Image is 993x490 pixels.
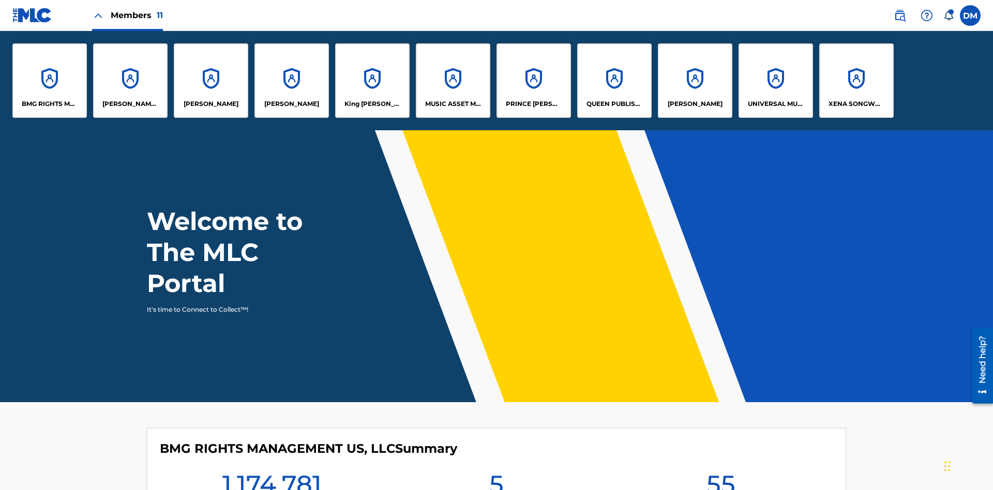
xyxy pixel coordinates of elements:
a: Accounts[PERSON_NAME] [174,43,248,118]
div: Help [916,5,937,26]
span: Members [111,9,163,21]
a: Accounts[PERSON_NAME] [254,43,329,118]
iframe: Resource Center [964,324,993,409]
div: Notifications [943,10,954,21]
a: Accounts[PERSON_NAME] SONGWRITER [93,43,168,118]
p: RONALD MCTESTERSON [668,99,723,109]
a: AccountsXENA SONGWRITER [819,43,894,118]
p: PRINCE MCTESTERSON [506,99,562,109]
p: MUSIC ASSET MANAGEMENT (MAM) [425,99,482,109]
p: CLEO SONGWRITER [102,99,159,109]
div: User Menu [960,5,981,26]
span: 11 [157,10,163,20]
p: EYAMA MCSINGER [264,99,319,109]
a: AccountsMUSIC ASSET MANAGEMENT (MAM) [416,43,490,118]
p: UNIVERSAL MUSIC PUB GROUP [748,99,804,109]
a: AccountsKing [PERSON_NAME] [335,43,410,118]
p: ELVIS COSTELLO [184,99,238,109]
a: AccountsUNIVERSAL MUSIC PUB GROUP [739,43,813,118]
img: help [921,9,933,22]
h4: BMG RIGHTS MANAGEMENT US, LLC [160,441,457,456]
a: AccountsPRINCE [PERSON_NAME] [496,43,571,118]
img: search [894,9,906,22]
h1: Welcome to The MLC Portal [147,206,340,299]
a: Accounts[PERSON_NAME] [658,43,732,118]
a: AccountsQUEEN PUBLISHA [577,43,652,118]
p: It's time to Connect to Collect™! [147,305,326,314]
iframe: Chat Widget [941,440,993,490]
img: Close [92,9,104,22]
p: QUEEN PUBLISHA [586,99,643,109]
a: Public Search [890,5,910,26]
p: BMG RIGHTS MANAGEMENT US, LLC [22,99,78,109]
img: MLC Logo [12,8,52,23]
p: King McTesterson [344,99,401,109]
div: Drag [944,451,951,482]
a: AccountsBMG RIGHTS MANAGEMENT US, LLC [12,43,87,118]
p: XENA SONGWRITER [829,99,885,109]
